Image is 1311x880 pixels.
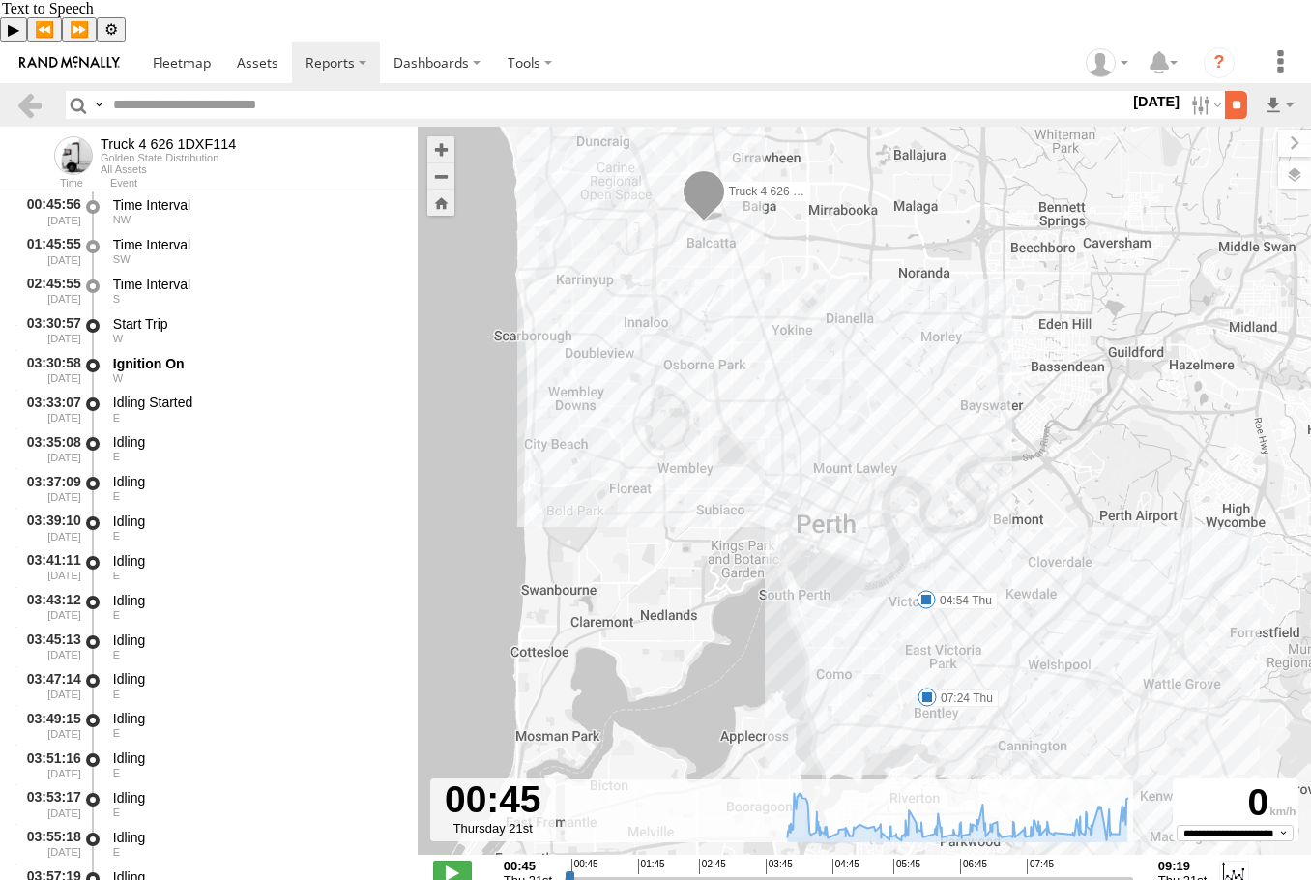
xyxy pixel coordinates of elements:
[699,859,726,874] span: 02:45
[15,786,83,822] div: 03:53:17 [DATE]
[1142,42,1183,83] label: Notifications
[113,236,399,253] div: Time Interval
[893,859,920,874] span: 05:45
[504,859,552,873] strong: 00:45
[113,727,120,739] span: Heading: 93
[113,473,399,490] div: Idling
[571,859,598,874] span: 00:45
[15,273,83,308] div: 02:45:55 [DATE]
[113,710,399,727] div: Idling
[113,433,399,451] div: Idling
[113,513,399,530] div: Idling
[101,136,236,152] div: Truck 4 626 1DXF114 - View Asset History
[15,747,83,782] div: 03:51:16 [DATE]
[15,392,83,427] div: 03:33:07 [DATE]
[960,859,987,874] span: 06:45
[15,826,83,862] div: 03:55:18 [DATE]
[113,631,399,649] div: Idling
[1259,42,1301,83] label: System Management
[113,670,399,688] div: Idling
[101,152,236,163] div: Golden State Distribution
[113,253,131,265] span: Heading: 207
[1176,781,1296,825] div: 0
[1204,47,1235,78] i: ?
[113,592,399,609] div: Idling
[113,846,120,858] span: Heading: 93
[97,17,126,42] button: Settings
[15,430,83,466] div: 03:35:08 [DATE]
[1263,91,1296,119] label: Export results as...
[113,807,120,818] span: Heading: 93
[15,629,83,664] div: 03:45:13 [DATE]
[113,394,399,411] div: Idling Started
[19,56,120,70] img: rand-logo.svg
[1027,859,1054,874] span: 07:45
[926,592,998,609] label: 04:54 Thu
[15,510,83,545] div: 03:39:10 [DATE]
[427,162,454,190] button: Zoom out
[113,789,399,807] div: Idling
[638,859,665,874] span: 01:45
[110,179,418,189] div: Event
[113,451,120,462] span: Heading: 93
[113,609,120,621] span: Heading: 93
[15,179,83,189] div: Time
[427,136,454,162] button: Zoom in
[1158,859,1207,873] strong: 09:19
[113,490,120,502] span: Heading: 93
[113,552,399,570] div: Idling
[113,767,120,778] span: Heading: 93
[380,42,494,83] label: Dashboards
[15,549,83,585] div: 03:41:11 [DATE]
[113,315,399,333] div: Start Trip
[113,649,120,660] span: Heading: 93
[113,412,120,424] span: Heading: 93
[113,829,399,846] div: Idling
[1079,48,1135,77] div: Julian Wright
[427,190,454,216] button: Zoom Home
[832,859,859,874] span: 04:45
[15,193,83,229] div: 00:45:56 [DATE]
[927,689,999,707] label: 07:24 Thu
[113,372,123,384] span: Heading: 288
[729,185,842,198] span: Truck 4 626 1DXF114
[15,470,83,506] div: 03:37:09 [DATE]
[15,312,83,348] div: 03:30:57 [DATE]
[1190,42,1248,83] a: ?
[113,570,120,581] span: Heading: 93
[62,17,97,42] button: Forward
[27,17,62,42] button: Previous
[113,276,399,293] div: Time Interval
[766,859,793,874] span: 03:45
[15,352,83,388] div: 03:30:58 [DATE]
[15,233,83,269] div: 01:45:55 [DATE]
[113,749,399,767] div: Idling
[15,707,83,743] div: 03:49:15 [DATE]
[15,91,44,119] a: Back to previous Page
[113,355,399,372] div: Ignition On
[113,293,120,305] span: Heading: 186
[113,214,131,225] span: Heading: 335
[101,163,236,175] div: All Assets
[113,689,120,700] span: Heading: 93
[15,668,83,704] div: 03:47:14 [DATE]
[113,196,399,214] div: Time Interval
[1129,91,1183,112] label: [DATE]
[113,530,120,542] span: Heading: 93
[15,589,83,625] div: 03:43:12 [DATE]
[91,91,106,119] label: Search Query
[113,333,123,344] span: Heading: 288
[1183,91,1225,119] label: Search Filter Options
